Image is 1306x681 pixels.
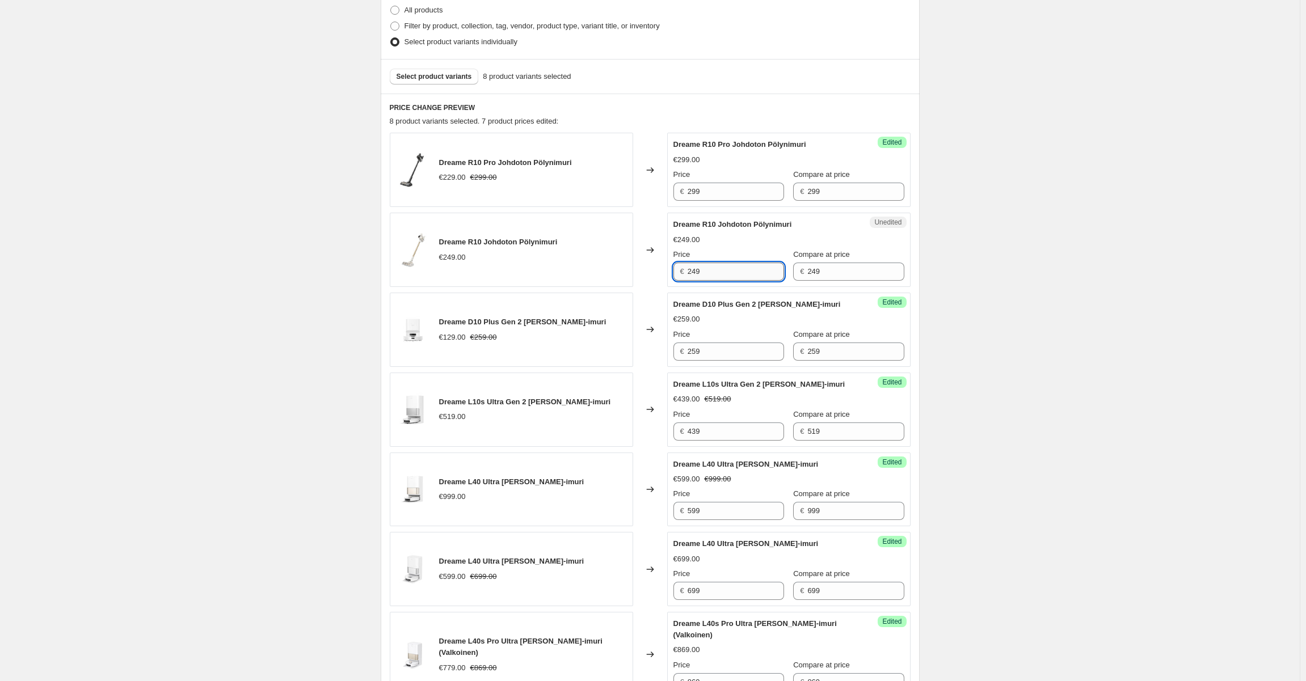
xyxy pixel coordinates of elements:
div: €249.00 [439,252,466,263]
span: € [680,427,684,435]
button: Select product variants [390,69,479,84]
span: Dreame R10 Johdoton Pölynimuri [673,220,792,229]
div: €229.00 [439,172,466,183]
span: € [800,506,804,515]
span: Price [673,330,690,339]
span: Dreame L40s Pro Ultra [PERSON_NAME]-imuri (Valkoinen) [673,619,837,639]
span: Dreame L40 Ultra [PERSON_NAME]-imuri [673,460,819,468]
span: 8 product variants selected [483,71,571,82]
span: Compare at price [793,569,850,578]
span: Compare at price [793,170,850,179]
span: Price [673,250,690,259]
span: € [800,586,804,595]
span: € [800,347,804,356]
span: Compare at price [793,250,850,259]
span: Dreame R10 Johdoton Pölynimuri [439,238,558,246]
div: €699.00 [673,553,700,565]
span: Dreame R10 Pro Johdoton Pölynimuri [439,158,572,167]
span: € [800,267,804,276]
img: 6391ace427ade714b70fb966024ae804_937e70db-78ec-49cb-8385-ffa217b45f2a_80x.jpg [396,233,430,267]
strike: €259.00 [470,332,497,343]
span: Dreame L40 Ultra [PERSON_NAME]-imuri [439,477,584,486]
span: 8 product variants selected. 7 product prices edited: [390,117,559,125]
span: Dreame L40 Ultra [PERSON_NAME]-imuri [439,557,584,565]
span: Dreame L40s Pro Ultra [PERSON_NAME]-imuri (Valkoinen) [439,637,603,657]
div: €869.00 [673,644,700,655]
div: €299.00 [673,154,700,166]
span: Select product variants individually [405,37,517,46]
span: Dreame L40 Ultra [PERSON_NAME]-imuri [673,539,819,548]
span: € [680,347,684,356]
span: € [800,187,804,196]
span: Edited [882,138,901,147]
div: €779.00 [439,662,466,674]
span: Price [673,489,690,498]
span: All products [405,6,443,14]
span: Price [673,569,690,578]
div: €129.00 [439,332,466,343]
img: 6391ace427ade714b70fb966024ae804_c463ca6e-2593-49d4-883d-219f11b0066b_80x.jpg [396,153,430,187]
span: Edited [882,537,901,546]
span: Filter by product, collection, tag, vendor, product type, variant title, or inventory [405,22,660,30]
strike: €869.00 [470,662,497,674]
img: Total-Right-_-_01_00e4dd9d-4271-4e6b-b09a-8495c124944d_80x.jpg [396,472,430,506]
div: €599.00 [439,571,466,582]
span: Compare at price [793,489,850,498]
div: €259.00 [673,314,700,325]
span: Dreame L10s Ultra Gen 2 [PERSON_NAME]-imuri [673,380,845,388]
span: Price [673,170,690,179]
span: € [680,586,684,595]
img: Total-Front-02_80x.jpg [396,312,430,346]
span: € [800,427,804,435]
img: Total-Right-_-_01_e3630fe0-fa98-4677-bab5-dc710f0bcd45_80x.jpg [396,392,430,426]
strike: €519.00 [705,394,731,405]
span: Dreame D10 Plus Gen 2 [PERSON_NAME]-imuri [673,300,841,308]
img: L40S_Pro_Ultra--total-top_80x.jpg [396,637,430,671]
div: €999.00 [439,491,466,502]
span: Price [673,410,690,418]
strike: €999.00 [705,473,731,485]
div: €519.00 [439,411,466,422]
span: € [680,187,684,196]
span: Edited [882,298,901,307]
span: Dreame R10 Pro Johdoton Pölynimuri [673,140,806,149]
strike: €299.00 [470,172,497,183]
span: Edited [882,617,901,626]
span: Compare at price [793,661,850,669]
div: €249.00 [673,234,700,246]
span: Dreame D10 Plus Gen 2 [PERSON_NAME]-imuri [439,318,606,326]
span: Edited [882,378,901,387]
span: € [680,267,684,276]
span: Select product variants [397,72,472,81]
span: Dreame L10s Ultra Gen 2 [PERSON_NAME]-imuri [439,397,611,406]
span: Unedited [874,218,901,227]
span: Edited [882,458,901,467]
div: €599.00 [673,473,700,485]
span: Compare at price [793,410,850,418]
img: L40_Ultra_AE-Total-Right-_-_02_80x.jpg [396,552,430,586]
span: € [680,506,684,515]
h6: PRICE CHANGE PREVIEW [390,103,911,112]
strike: €699.00 [470,571,497,582]
span: Compare at price [793,330,850,339]
div: €439.00 [673,394,700,405]
span: Price [673,661,690,669]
